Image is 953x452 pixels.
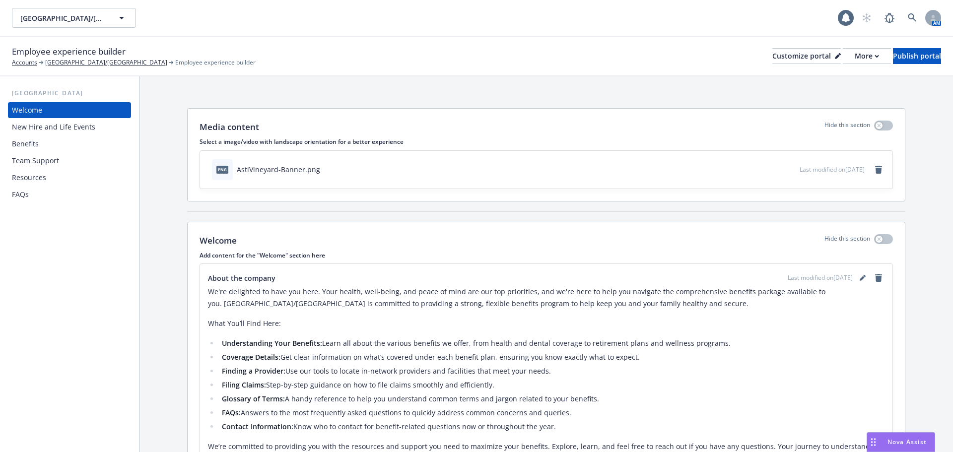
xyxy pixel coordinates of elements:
span: Employee experience builder [12,45,126,58]
span: Employee experience builder [175,58,256,67]
a: Report a Bug [880,8,899,28]
li: Answers to the most frequently asked questions to quickly address common concerns and queries. [219,407,885,419]
a: Accounts [12,58,37,67]
a: Search [902,8,922,28]
a: Welcome [8,102,131,118]
strong: Glossary of Terms: [222,394,285,403]
button: More [843,48,891,64]
a: Resources [8,170,131,186]
div: AstiVineyard-Banner.png [237,164,320,175]
p: We're delighted to have you here. Your health, well-being, and peace of mind are our top prioriti... [208,286,885,310]
strong: Coverage Details: [222,352,280,362]
li: Learn all about the various benefits we offer, from health and dental coverage to retirement plan... [219,337,885,349]
div: Team Support [12,153,59,169]
p: Hide this section [824,121,870,133]
a: New Hire and Life Events [8,119,131,135]
p: What You’ll Find Here: [208,318,885,329]
a: Benefits [8,136,131,152]
a: Team Support [8,153,131,169]
span: Last modified on [DATE] [788,273,853,282]
span: png [216,166,228,173]
strong: Contact Information: [222,422,293,431]
strong: Understanding Your Benefits: [222,338,322,348]
li: Know who to contact for benefit-related questions now or throughout the year. [219,421,885,433]
a: remove [873,272,885,284]
div: Customize portal [772,49,841,64]
span: Nova Assist [887,438,927,446]
button: preview file [787,164,796,175]
a: editPencil [857,272,869,284]
li: A handy reference to help you understand common terms and jargon related to your benefits. [219,393,885,405]
a: FAQs [8,187,131,202]
a: Start snowing [857,8,877,28]
span: [GEOGRAPHIC_DATA]/[GEOGRAPHIC_DATA] [20,13,106,23]
a: [GEOGRAPHIC_DATA]/[GEOGRAPHIC_DATA] [45,58,167,67]
a: remove [873,164,885,176]
button: Nova Assist [867,432,935,452]
button: Customize portal [772,48,841,64]
p: Add content for the "Welcome" section here [200,251,893,259]
li: Step-by-step guidance on how to file claims smoothly and efficiently. [219,379,885,391]
span: Last modified on [DATE] [800,165,865,174]
p: Media content [200,121,259,133]
span: About the company [208,273,275,283]
div: Drag to move [867,433,880,452]
div: More [855,49,879,64]
li: Use our tools to locate in-network providers and facilities that meet your needs. [219,365,885,377]
li: Get clear information on what’s covered under each benefit plan, ensuring you know exactly what t... [219,351,885,363]
strong: Finding a Provider: [222,366,285,376]
p: Hide this section [824,234,870,247]
strong: FAQs: [222,408,241,417]
button: [GEOGRAPHIC_DATA]/[GEOGRAPHIC_DATA] [12,8,136,28]
div: Publish portal [893,49,941,64]
p: Welcome [200,234,237,247]
div: New Hire and Life Events [12,119,95,135]
div: Resources [12,170,46,186]
div: Benefits [12,136,39,152]
button: Publish portal [893,48,941,64]
button: download file [771,164,779,175]
div: [GEOGRAPHIC_DATA] [8,88,131,98]
p: Select a image/video with landscape orientation for a better experience [200,137,893,146]
strong: Filing Claims: [222,380,266,389]
div: Welcome [12,102,42,118]
div: FAQs [12,187,29,202]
